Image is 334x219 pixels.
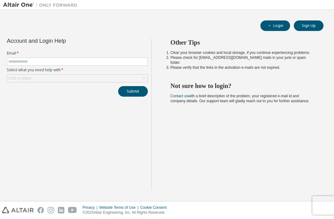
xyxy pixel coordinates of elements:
img: instagram.svg [48,207,54,213]
div: Click to select [8,76,31,81]
li: Clear your browser cookies and local storage, if you continue experiencing problems. [170,50,312,55]
span: with a brief description of the problem, your registered e-mail id and company details. Our suppo... [170,94,310,103]
div: Website Terms of Use [99,205,140,210]
label: Email [7,51,148,56]
li: Please check for [EMAIL_ADDRESS][DOMAIN_NAME] mails in your junk or spam folder. [170,55,312,65]
a: Contact us [170,94,188,98]
button: Submit [118,86,148,97]
h2: Not sure how to login? [170,82,312,90]
div: Click to select [7,75,148,82]
li: Please verify that the links in the activation e-mails are not expired. [170,65,312,70]
img: linkedin.svg [58,207,64,213]
div: Cookie Consent [140,205,170,210]
button: Sign Up [294,20,323,31]
img: Altair One [3,2,80,8]
button: Login [260,20,290,31]
label: Select what you need help with [7,68,148,72]
h2: Other Tips [170,38,312,46]
img: facebook.svg [37,207,44,213]
p: © 2025 Altair Engineering, Inc. All Rights Reserved. [83,210,170,215]
img: youtube.svg [68,207,77,213]
div: Privacy [83,205,99,210]
div: Account and Login Help [7,38,120,43]
img: altair_logo.svg [2,207,34,213]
